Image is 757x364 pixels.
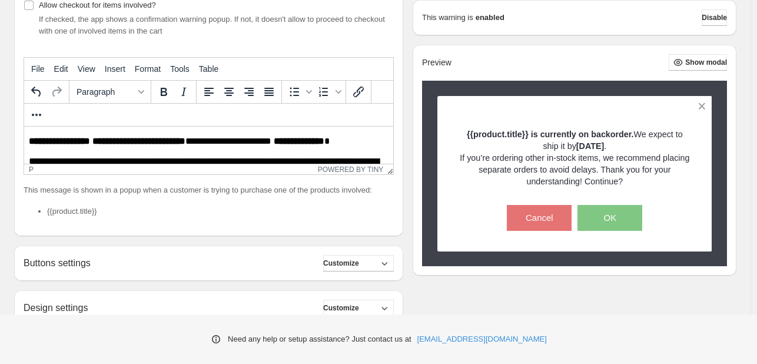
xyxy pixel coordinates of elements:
span: Allow checkout for items involved? [39,1,156,9]
a: [EMAIL_ADDRESS][DOMAIN_NAME] [417,333,547,345]
span: Tools [170,64,190,74]
strong: [DATE] [576,141,604,151]
p: If you’re ordering other in-stock items, we recommend placing separate orders to avoid delays. Th... [458,152,692,187]
button: Customize [323,255,394,272]
span: Edit [54,64,68,74]
button: Undo [26,82,47,102]
p: This message is shown in a popup when a customer is trying to purchase one of the products involved: [24,184,394,196]
button: Insert/edit link [348,82,368,102]
button: Justify [259,82,279,102]
span: If checked, the app shows a confirmation warning popup. If not, it doesn't allow to proceed to ch... [39,15,385,35]
div: Resize [383,164,393,174]
button: Disable [702,9,727,26]
h2: Preview [422,58,451,68]
li: {{product.title}} [47,206,394,217]
button: Redo [47,82,67,102]
button: More... [26,105,47,125]
span: Customize [323,259,359,268]
button: Cancel [507,205,572,231]
button: Align left [199,82,219,102]
span: View [78,64,95,74]
strong: enabled [476,12,504,24]
span: File [31,64,45,74]
h2: Buttons settings [24,257,91,269]
p: We expect to ship it by . [458,128,692,152]
div: p [29,166,34,174]
iframe: Rich Text Area [24,127,393,164]
span: Customize [323,303,359,313]
strong: is currently on backorder. [531,130,634,139]
span: Paragraph [77,87,134,97]
button: OK [577,205,642,231]
span: Table [199,64,218,74]
div: Numbered list [314,82,343,102]
p: This warning is [422,12,473,24]
button: Bold [154,82,174,102]
span: Show modal [685,58,727,67]
h2: Design settings [24,302,88,313]
button: Customize [323,300,394,316]
button: Formats [72,82,148,102]
body: Rich Text Area. Press ALT-0 for help. [5,9,364,51]
div: Bullet list [284,82,314,102]
span: Insert [105,64,125,74]
span: Format [135,64,161,74]
button: Show modal [669,54,727,71]
strong: {{product.title}} [467,130,529,139]
span: Disable [702,13,727,22]
button: Italic [174,82,194,102]
button: Align center [219,82,239,102]
a: Powered by Tiny [318,166,384,174]
button: Align right [239,82,259,102]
